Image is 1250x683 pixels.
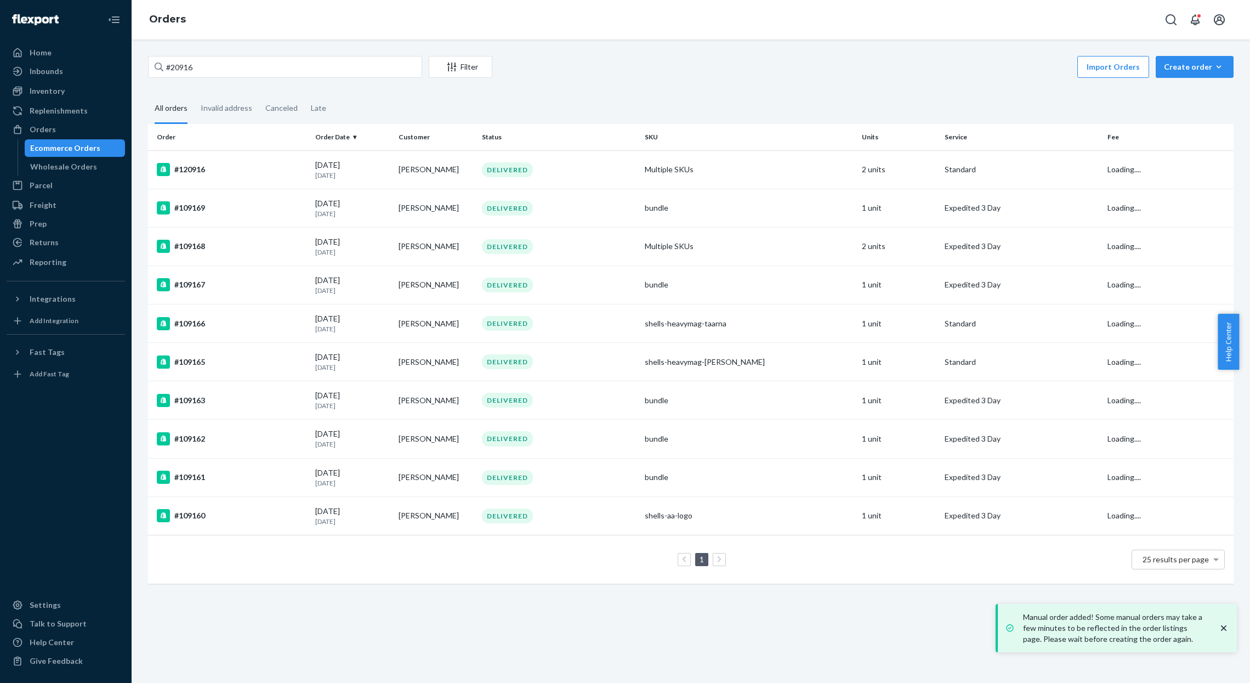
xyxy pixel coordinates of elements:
div: #120916 [157,163,306,176]
p: [DATE] [315,439,390,449]
div: Replenishments [30,105,88,116]
img: Flexport logo [12,14,59,25]
div: bundle [645,395,853,406]
a: Freight [7,196,125,214]
a: Reporting [7,253,125,271]
div: [DATE] [315,160,390,180]
div: Fast Tags [30,347,65,358]
td: 2 units [857,227,941,266]
a: Prep [7,215,125,233]
p: [DATE] [315,324,390,334]
div: #109167 [157,278,306,291]
th: Fee [1103,124,1234,150]
p: Manual order added! Some manual orders may take a few minutes to be reflected in the order listin... [1023,612,1207,645]
div: Help Center [30,637,74,648]
button: Open notifications [1184,9,1206,31]
div: bundle [645,472,853,483]
a: Parcel [7,177,125,194]
div: [DATE] [315,467,390,488]
div: [DATE] [315,428,390,449]
div: Filter [429,61,492,72]
td: [PERSON_NAME] [394,150,478,189]
div: DELIVERED [482,393,533,408]
td: Loading.... [1103,227,1234,266]
td: [PERSON_NAME] [394,227,478,266]
p: [DATE] [315,401,390,410]
div: Returns [30,237,59,248]
td: 1 unit [857,304,941,343]
div: Ecommerce Orders [30,143,100,154]
div: #109161 [157,471,306,484]
a: Settings [7,596,125,614]
div: DELIVERED [482,162,533,177]
div: Integrations [30,293,76,304]
td: 1 unit [857,343,941,381]
p: [DATE] [315,517,390,526]
p: Expedited 3 Day [945,433,1099,444]
div: Home [30,47,52,58]
div: [DATE] [315,506,390,526]
button: Create order [1156,56,1234,78]
p: Expedited 3 Day [945,241,1099,252]
div: Parcel [30,180,53,191]
p: [DATE] [315,247,390,257]
div: DELIVERED [482,201,533,216]
p: Expedited 3 Day [945,472,1099,483]
div: DELIVERED [482,431,533,446]
div: Inventory [30,86,65,97]
div: [DATE] [315,275,390,295]
div: DELIVERED [482,278,533,292]
p: [DATE] [315,363,390,372]
p: [DATE] [315,478,390,488]
div: #109165 [157,355,306,369]
a: Orders [149,13,186,25]
span: 25 results per page [1143,555,1209,564]
td: Loading.... [1103,343,1234,381]
td: Loading.... [1103,266,1234,304]
td: [PERSON_NAME] [394,458,478,496]
a: Home [7,44,125,61]
a: Ecommerce Orders [25,139,126,157]
td: [PERSON_NAME] [394,189,478,227]
td: [PERSON_NAME] [394,381,478,420]
div: Orders [30,124,56,135]
a: Inventory [7,82,125,100]
div: shells-heavymag-[PERSON_NAME] [645,357,853,368]
td: Loading.... [1103,381,1234,420]
p: [DATE] [315,209,390,218]
div: Inbounds [30,66,63,77]
button: Open Search Box [1160,9,1182,31]
button: Give Feedback [7,652,125,670]
div: Customer [399,132,473,142]
td: Loading.... [1103,496,1234,535]
a: Add Integration [7,312,125,330]
div: bundle [645,433,853,444]
td: Loading.... [1103,189,1234,227]
p: Expedited 3 Day [945,395,1099,406]
p: [DATE] [315,286,390,295]
div: Invalid address [201,94,252,122]
div: Add Integration [30,316,78,325]
div: Prep [30,218,47,229]
button: Close Navigation [103,9,125,31]
div: [DATE] [315,198,390,218]
div: Canceled [265,94,298,122]
p: Standard [945,164,1099,175]
div: #109162 [157,432,306,445]
div: [DATE] [315,352,390,372]
div: All orders [155,94,187,124]
td: 2 units [857,150,941,189]
svg: close toast [1218,623,1229,634]
div: Talk to Support [30,618,87,629]
div: Late [311,94,326,122]
p: Standard [945,318,1099,329]
div: DELIVERED [482,239,533,254]
ol: breadcrumbs [140,4,195,36]
div: Settings [30,600,61,611]
input: Search orders [148,56,422,78]
a: Page 1 is your current page [697,555,706,564]
th: SKU [640,124,857,150]
button: Help Center [1218,314,1239,370]
th: Order Date [311,124,394,150]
